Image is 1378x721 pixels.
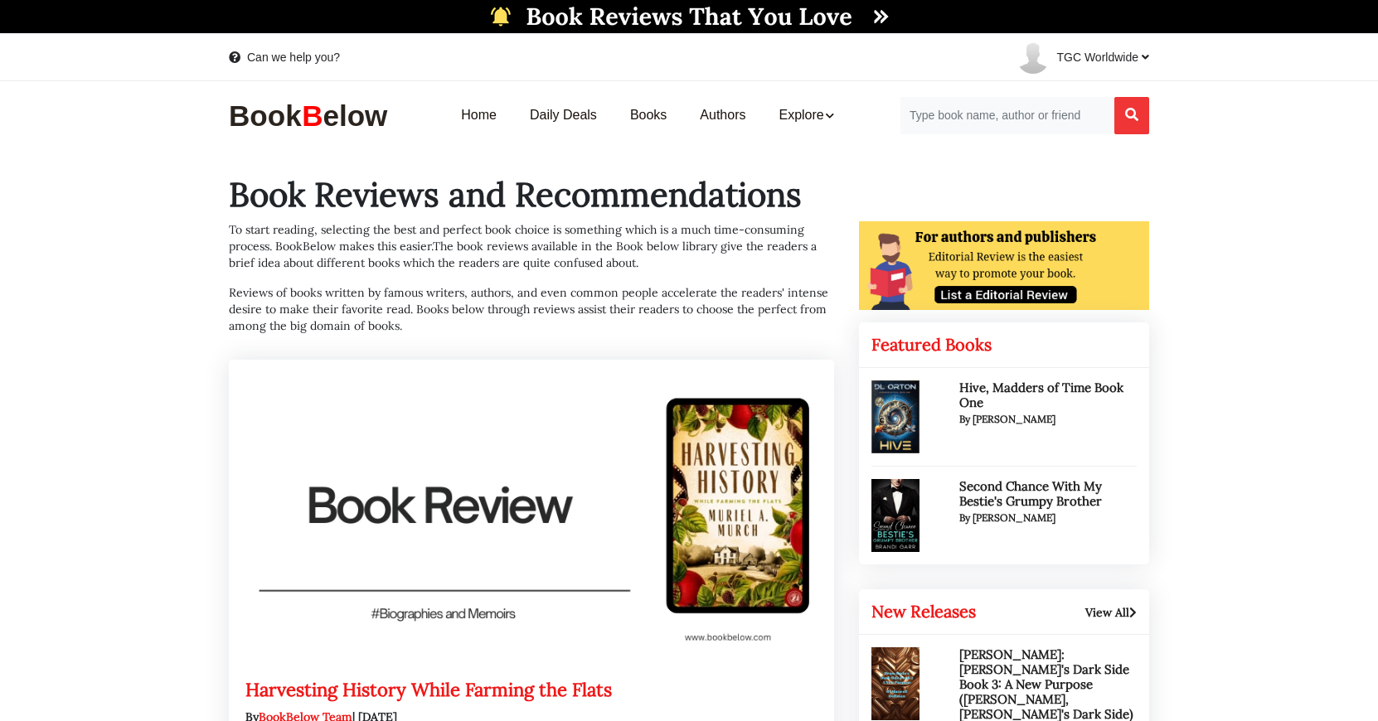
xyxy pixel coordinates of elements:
a: Can we help you? [229,49,340,65]
p: To start reading, selecting the best and perfect book choice is something which is a much time-co... [229,221,834,271]
img: Second Chance With My Bestie's Grumpy Brother [871,479,919,552]
h2: New Releases [871,602,1137,622]
a: View All [1085,602,1137,624]
img: Harvesting History While Farming the Flats [229,360,834,662]
h2: Featured Books [871,335,1137,355]
a: Books [614,90,683,142]
h1: Book Reviews and Recommendations [229,175,1149,215]
a: By [PERSON_NAME] [959,412,1055,426]
a: Second Chance With My Bestie's Grumpy Brother [959,478,1102,509]
p: Reviews of books written by famous writers, authors, and even common people accelerate the reader... [229,284,834,334]
a: TGC Worldwide [1003,34,1149,80]
a: Daily Deals [513,90,614,142]
img: Brun: Radu's Dark Side Book 3: A New Purpose (Brun, Radu's Dark Side) [871,647,919,720]
img: BookBelow Logo [229,99,395,133]
a: Home [444,90,513,142]
img: Hive, Madders of Time Book One [871,380,919,453]
a: Authors [683,90,762,142]
a: Harvesting History While Farming the Flats [245,678,612,701]
input: Search for Books [900,97,1114,134]
img: Get an Editorial Review [859,221,1149,311]
span: TGC Worldwide [1056,51,1149,64]
button: Search [1114,97,1149,134]
a: By [PERSON_NAME] [959,511,1055,525]
img: user-default.png [1017,41,1050,74]
a: Explore [762,90,850,142]
a: Hive, Madders of Time Book One [959,380,1123,410]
